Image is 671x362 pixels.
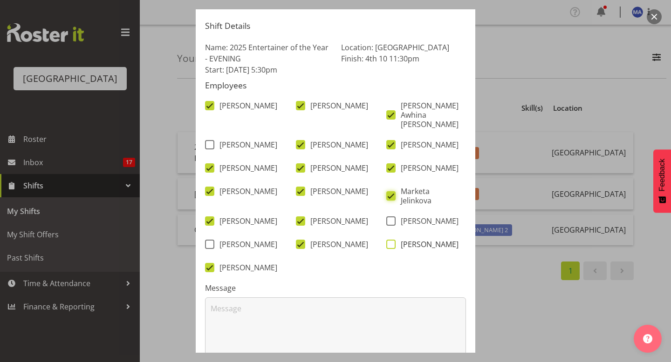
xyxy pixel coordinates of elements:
[214,163,277,173] span: [PERSON_NAME]
[396,216,459,226] span: [PERSON_NAME]
[305,216,368,226] span: [PERSON_NAME]
[305,140,368,149] span: [PERSON_NAME]
[305,101,368,110] span: [PERSON_NAME]
[205,81,466,90] h5: Employees
[335,36,472,81] div: Location: [GEOGRAPHIC_DATA] Finish: 4th 10 11:30pm
[214,187,277,196] span: [PERSON_NAME]
[396,240,459,249] span: [PERSON_NAME]
[205,21,466,31] h5: Shift Details
[214,240,277,249] span: [PERSON_NAME]
[305,163,368,173] span: [PERSON_NAME]
[214,140,277,149] span: [PERSON_NAME]
[658,159,666,191] span: Feedback
[653,149,671,213] button: Feedback - Show survey
[643,334,652,343] img: help-xxl-2.png
[214,101,277,110] span: [PERSON_NAME]
[396,163,459,173] span: [PERSON_NAME]
[396,101,462,129] span: [PERSON_NAME] Awhina [PERSON_NAME]
[396,187,462,205] span: Marketa Jelinkova
[199,36,335,81] div: Name: 2025 Entertainer of the Year - EVENING Start: [DATE] 5:30pm
[305,240,368,249] span: [PERSON_NAME]
[396,140,459,149] span: [PERSON_NAME]
[305,187,368,196] span: [PERSON_NAME]
[214,263,277,272] span: [PERSON_NAME]
[214,216,277,226] span: [PERSON_NAME]
[205,282,466,294] label: Message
